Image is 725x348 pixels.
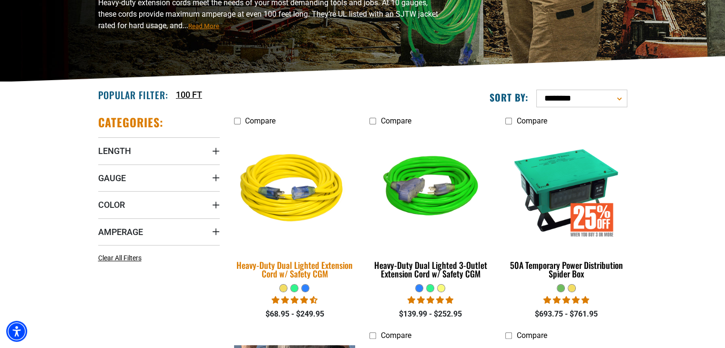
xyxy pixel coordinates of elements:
[370,135,490,245] img: neon green
[98,145,131,156] span: Length
[98,164,220,191] summary: Gauge
[98,191,220,218] summary: Color
[98,137,220,164] summary: Length
[380,331,411,340] span: Compare
[98,253,145,263] a: Clear All Filters
[505,130,627,284] a: 50A Temporary Power Distribution Spider Box 50A Temporary Power Distribution Spider Box
[98,173,126,184] span: Gauge
[505,261,627,278] div: 50A Temporary Power Distribution Spider Box
[188,22,219,30] span: Read More
[98,115,164,130] h2: Categories:
[228,129,361,251] img: yellow
[369,308,491,320] div: $139.99 - $252.95
[506,135,626,245] img: 50A Temporary Power Distribution Spider Box
[408,296,453,305] span: 4.92 stars
[369,261,491,278] div: Heavy-Duty Dual Lighted 3-Outlet Extension Cord w/ Safety CGM
[98,226,143,237] span: Amperage
[98,254,142,262] span: Clear All Filters
[234,308,356,320] div: $68.95 - $249.95
[369,130,491,284] a: neon green Heavy-Duty Dual Lighted 3-Outlet Extension Cord w/ Safety CGM
[516,116,547,125] span: Compare
[272,296,317,305] span: 4.64 stars
[234,130,356,284] a: yellow Heavy-Duty Dual Lighted Extension Cord w/ Safety CGM
[98,199,125,210] span: Color
[98,89,168,101] h2: Popular Filter:
[245,116,276,125] span: Compare
[516,331,547,340] span: Compare
[505,308,627,320] div: $693.75 - $761.95
[380,116,411,125] span: Compare
[490,91,529,103] label: Sort by:
[176,88,202,101] a: 100 FT
[6,321,27,342] div: Accessibility Menu
[234,261,356,278] div: Heavy-Duty Dual Lighted Extension Cord w/ Safety CGM
[98,218,220,245] summary: Amperage
[543,296,589,305] span: 5.00 stars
